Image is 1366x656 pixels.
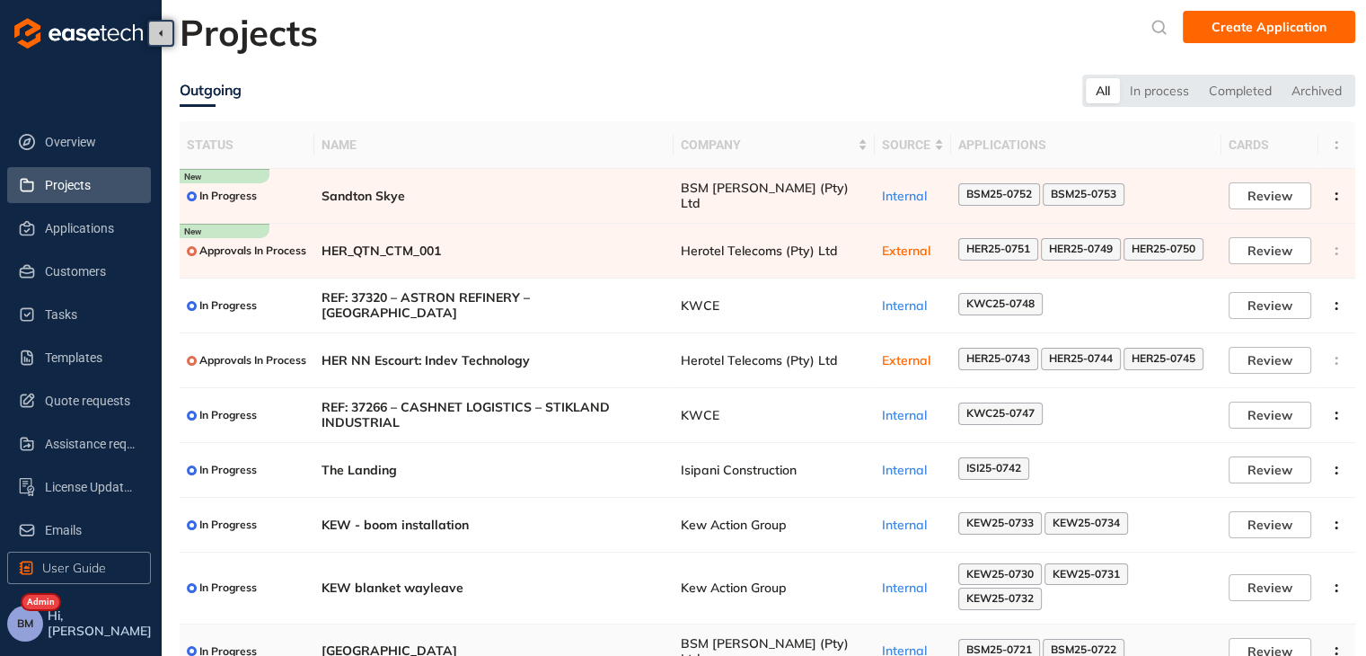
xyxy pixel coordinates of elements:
span: Hi, [PERSON_NAME] [48,608,154,639]
span: Templates [45,340,137,376]
span: ISI25-0742 [966,462,1021,474]
span: HER25-0750 [1132,243,1195,255]
button: Review [1229,182,1311,209]
th: Name [314,121,674,169]
span: KWC25-0747 [966,407,1035,420]
button: User Guide [7,552,151,584]
span: HER_QTN_CTM_001 [322,244,666,259]
th: Cards [1221,121,1318,169]
span: KWCE [681,298,868,314]
span: Create Application [1212,17,1326,37]
span: Kew Action Group [681,518,868,533]
span: Sandton Skye [322,189,666,204]
img: logo [14,18,143,49]
span: KEW blanket wayleave [322,581,666,596]
span: REF: 37266 – CASHNET LOGISTICS – STIKLAND INDUSTRIAL [322,400,666,430]
span: The Landing [322,463,666,478]
span: Quote requests [45,383,137,419]
span: In Progress [199,190,257,202]
span: BSM25-0753 [1051,188,1116,200]
button: Review [1229,402,1311,429]
span: KEW25-0732 [966,592,1034,605]
span: KEW - boom installation [322,518,666,533]
th: Status [180,121,314,169]
span: License Update Requests [45,469,137,505]
span: Kew Action Group [681,581,868,596]
div: Archived [1282,78,1352,103]
button: Review [1229,347,1311,374]
span: HER NN Escourt: Indev Technology [322,353,666,368]
span: Review [1247,460,1292,480]
span: Projects [45,167,137,203]
span: REF: 37320 – ASTRON REFINERY – [GEOGRAPHIC_DATA] [322,290,666,321]
span: In Progress [199,409,257,421]
span: In Progress [199,519,257,531]
span: Review [1247,186,1292,206]
th: Applications [951,121,1221,169]
div: Internal [882,298,944,314]
span: In Progress [199,581,257,594]
span: Herotel Telecoms (Pty) Ltd [681,244,868,259]
span: KEW25-0734 [1053,517,1120,529]
button: Review [1229,292,1311,319]
span: BSM25-0722 [1051,643,1116,656]
button: Create Application [1183,11,1355,43]
span: Isipani Construction [681,463,868,478]
span: Review [1247,515,1292,535]
span: In Progress [199,299,257,312]
div: Outgoing [180,79,242,102]
span: Source [882,135,930,155]
span: BSM25-0752 [966,188,1032,200]
span: BSM [PERSON_NAME] (Pty) Ltd [681,181,868,211]
span: HER25-0745 [1132,352,1195,365]
span: In Progress [199,464,257,476]
span: KWC25-0748 [966,297,1035,310]
span: HER25-0744 [1049,352,1113,365]
span: Tasks [45,297,137,332]
div: Completed [1199,78,1282,103]
span: KEW25-0733 [966,517,1034,529]
button: BM [7,606,43,642]
div: All [1086,78,1120,103]
div: Internal [882,463,944,478]
button: Review [1229,574,1311,601]
div: External [882,244,944,259]
div: External [882,353,944,368]
span: Applications [45,210,137,246]
span: Review [1247,578,1292,598]
span: Approvals In Process [199,244,306,257]
span: Review [1247,296,1292,315]
button: Review [1229,511,1311,538]
th: Company [674,121,875,169]
div: Internal [882,408,944,423]
span: Emails [45,512,137,548]
span: Review [1247,405,1292,425]
div: Internal [882,581,944,596]
span: HER25-0749 [1049,243,1113,255]
span: KEW25-0730 [966,568,1034,581]
span: Herotel Telecoms (Pty) Ltd [681,353,868,368]
span: BSM25-0721 [966,643,1032,656]
span: Approvals In Process [199,354,306,367]
span: KEW25-0731 [1053,568,1120,581]
span: Overview [45,124,137,160]
span: HER25-0751 [966,243,1030,255]
h2: Projects [180,11,318,54]
th: Source [875,121,951,169]
span: KWCE [681,408,868,423]
span: BM [17,617,33,630]
span: Company [681,135,854,155]
div: Internal [882,518,944,533]
div: Internal [882,189,944,204]
span: HER25-0743 [966,352,1030,365]
span: Review [1247,350,1292,370]
div: In process [1120,78,1199,103]
button: Review [1229,457,1311,483]
span: Assistance requests [45,426,137,462]
button: Review [1229,237,1311,264]
span: Review [1247,241,1292,261]
span: User Guide [42,558,106,578]
span: Customers [45,253,137,289]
